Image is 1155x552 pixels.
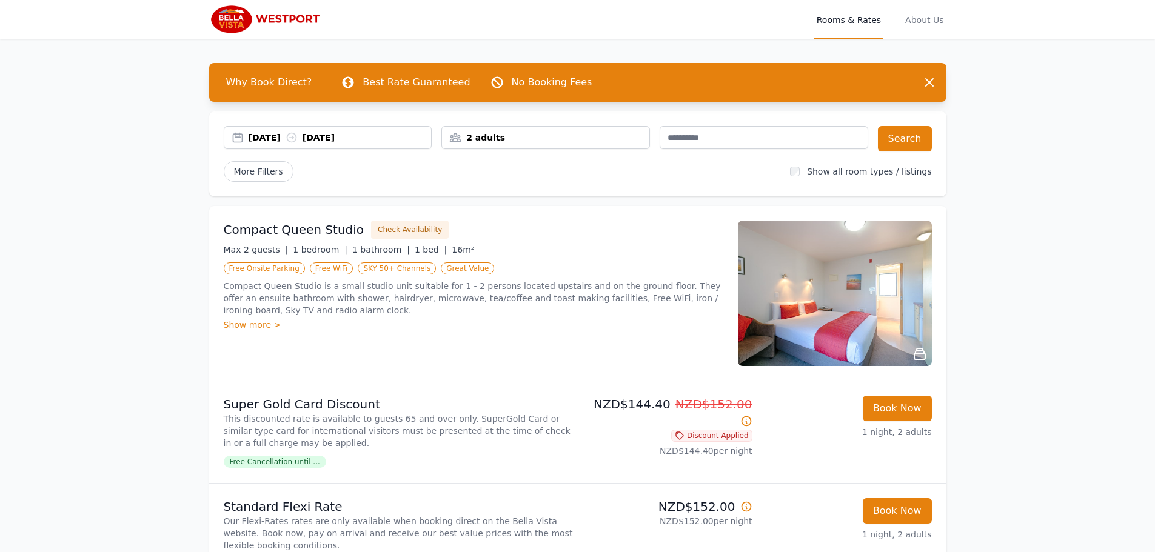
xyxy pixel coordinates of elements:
span: Great Value [441,262,494,274]
p: Super Gold Card Discount [224,396,573,413]
div: 2 adults [442,131,649,144]
h3: Compact Queen Studio [224,221,364,238]
button: Check Availability [371,221,449,239]
p: Standard Flexi Rate [224,498,573,515]
p: Compact Queen Studio is a small studio unit suitable for 1 - 2 persons located upstairs and on th... [224,280,723,316]
p: 1 night, 2 adults [762,528,932,540]
span: 1 bed | [415,245,447,254]
button: Book Now [863,396,932,421]
p: NZD$144.40 per night [583,445,752,457]
span: SKY 50+ Channels [358,262,436,274]
span: Max 2 guests | [224,245,289,254]
span: Discount Applied [671,430,752,442]
p: This discounted rate is available to guests 65 and over only. SuperGold Card or similar type card... [224,413,573,449]
button: Book Now [863,498,932,524]
span: 1 bedroom | [293,245,347,254]
span: Free Onsite Parking [224,262,305,274]
label: Show all room types / listings [807,167,931,176]
span: 16m² [452,245,474,254]
span: 1 bathroom | [352,245,410,254]
p: 1 night, 2 adults [762,426,932,438]
p: No Booking Fees [512,75,592,90]
span: More Filters [224,161,293,182]
img: Bella Vista Westport [209,5,326,34]
span: NZD$152.00 [675,397,752,411]
div: Show more > [224,319,723,331]
div: [DATE] [DATE] [249,131,432,144]
p: NZD$144.40 [583,396,752,430]
p: Our Flexi-Rates rates are only available when booking direct on the Bella Vista website. Book now... [224,515,573,551]
p: NZD$152.00 per night [583,515,752,527]
p: NZD$152.00 [583,498,752,515]
span: Why Book Direct? [216,70,322,95]
button: Search [878,126,932,151]
span: Free Cancellation until ... [224,456,326,468]
p: Best Rate Guaranteed [363,75,470,90]
span: Free WiFi [310,262,353,274]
